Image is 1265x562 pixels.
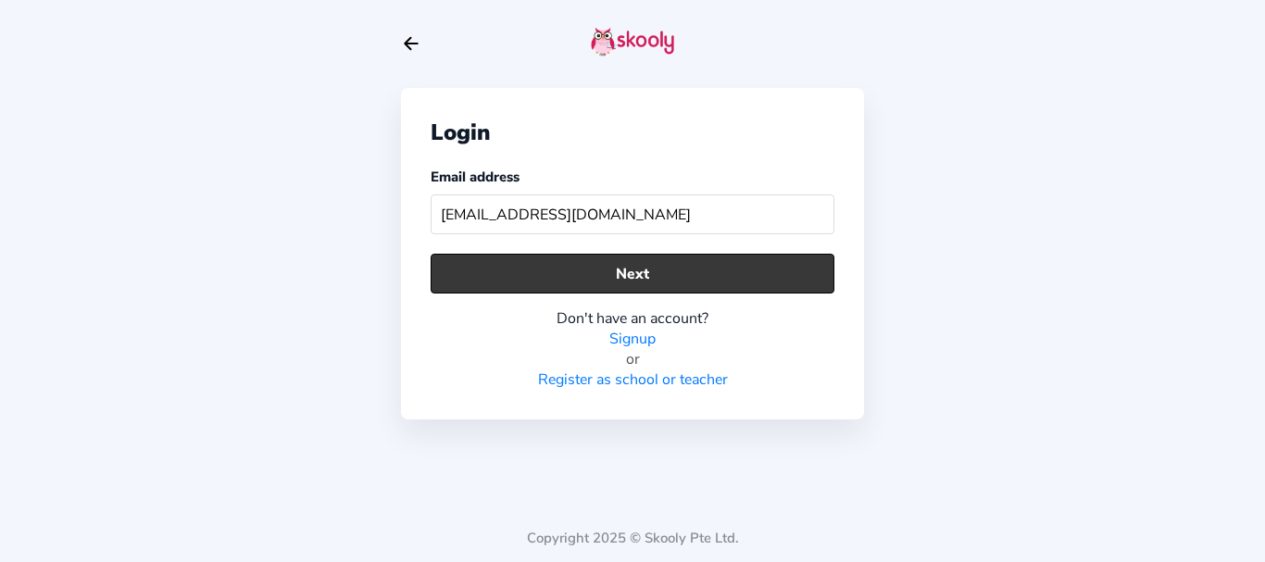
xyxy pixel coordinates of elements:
button: Next [431,254,834,293]
a: Signup [609,329,656,349]
label: Email address [431,168,520,186]
button: arrow back outline [401,33,421,54]
img: skooly-logo.png [591,27,674,56]
input: Your email address [431,194,834,234]
div: or [431,349,834,369]
div: Login [431,118,834,147]
a: Register as school or teacher [538,369,728,390]
div: Don't have an account? [431,308,834,329]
